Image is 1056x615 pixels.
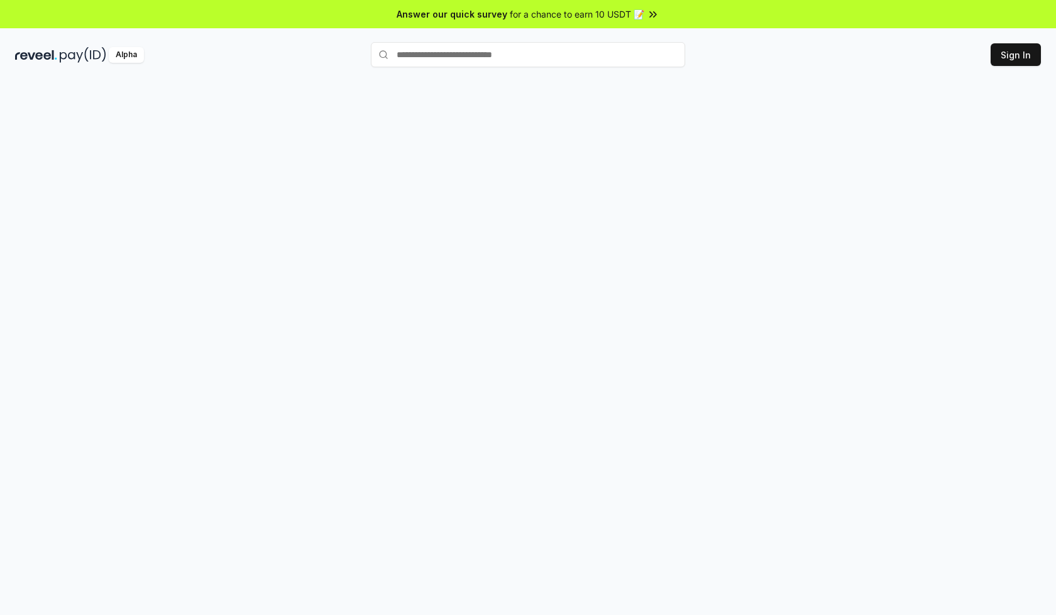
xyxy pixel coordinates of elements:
[397,8,507,21] span: Answer our quick survey
[109,47,144,63] div: Alpha
[15,47,57,63] img: reveel_dark
[991,43,1041,66] button: Sign In
[510,8,644,21] span: for a chance to earn 10 USDT 📝
[60,47,106,63] img: pay_id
